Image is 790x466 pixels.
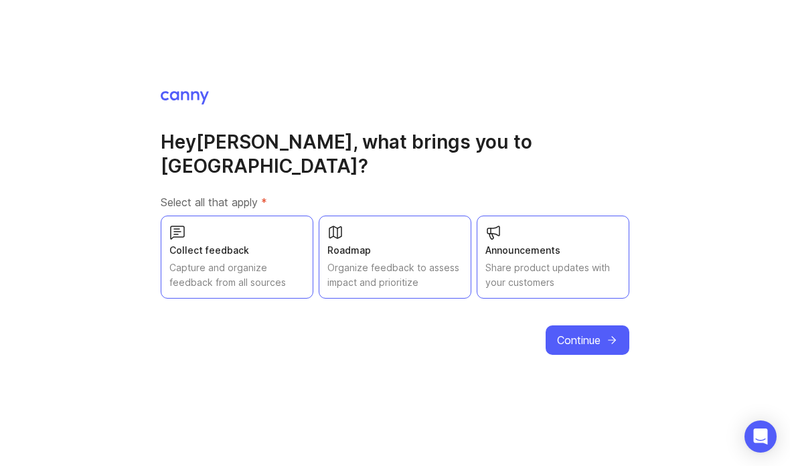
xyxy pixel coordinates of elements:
h1: Hey [PERSON_NAME] , what brings you to [GEOGRAPHIC_DATA]? [161,130,629,178]
div: Capture and organize feedback from all sources [169,260,305,290]
label: Select all that apply [161,194,629,210]
div: Open Intercom Messenger [744,420,777,453]
button: RoadmapOrganize feedback to assess impact and prioritize [319,216,471,299]
span: Continue [557,332,601,348]
div: Collect feedback [169,243,305,258]
div: Announcements [485,243,621,258]
div: Roadmap [327,243,463,258]
button: Collect feedbackCapture and organize feedback from all sources [161,216,313,299]
button: AnnouncementsShare product updates with your customers [477,216,629,299]
div: Organize feedback to assess impact and prioritize [327,260,463,290]
div: Share product updates with your customers [485,260,621,290]
button: Continue [546,325,629,355]
img: Canny Home [161,91,209,104]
